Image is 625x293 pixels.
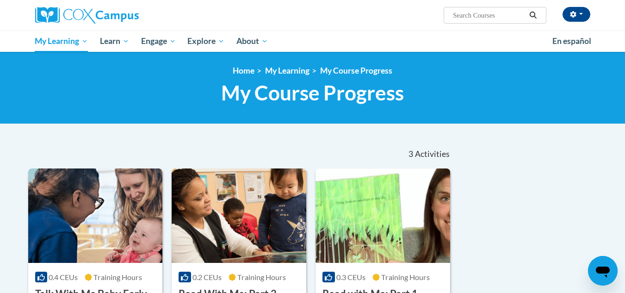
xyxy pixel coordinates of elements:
[172,168,306,263] img: Course Logo
[28,168,163,263] img: Course Logo
[230,31,274,52] a: About
[408,149,413,159] span: 3
[29,31,94,52] a: My Learning
[35,7,211,24] a: Cox Campus
[135,31,182,52] a: Engage
[187,36,224,47] span: Explore
[93,273,142,281] span: Training Hours
[221,81,404,105] span: My Course Progress
[49,273,78,281] span: 0.4 CEUs
[546,31,597,51] a: En español
[563,7,590,22] button: Account Settings
[552,36,591,46] span: En español
[100,36,129,47] span: Learn
[233,66,254,75] a: Home
[236,36,268,47] span: About
[336,273,365,281] span: 0.3 CEUs
[316,168,450,263] img: Course Logo
[381,273,430,281] span: Training Hours
[181,31,230,52] a: Explore
[320,66,392,75] a: My Course Progress
[35,36,88,47] span: My Learning
[415,149,450,159] span: Activities
[141,36,176,47] span: Engage
[237,273,286,281] span: Training Hours
[452,10,526,21] input: Search Courses
[94,31,135,52] a: Learn
[588,256,618,286] iframe: Button to launch messaging window
[526,10,540,21] button: Search
[192,273,222,281] span: 0.2 CEUs
[35,7,139,24] img: Cox Campus
[21,31,604,52] div: Main menu
[265,66,309,75] a: My Learning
